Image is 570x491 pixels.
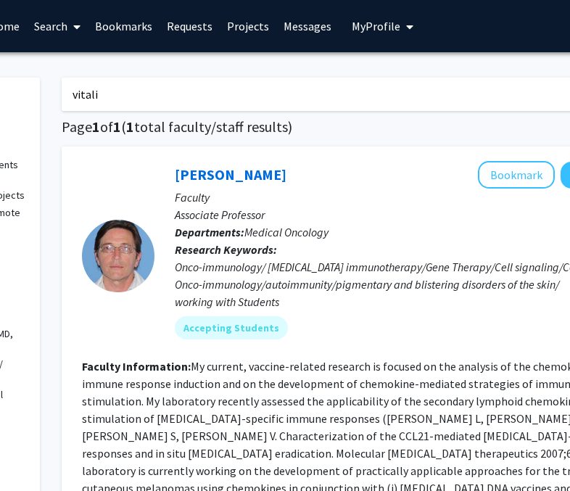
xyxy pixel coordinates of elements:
b: Faculty Information: [82,359,191,374]
a: Requests [160,1,220,51]
a: Bookmarks [88,1,160,51]
span: Medical Oncology [244,225,329,239]
span: 1 [126,117,134,136]
span: 1 [92,117,100,136]
button: Add Vitali Alexeev to Bookmarks [478,161,555,189]
a: Messages [276,1,339,51]
b: Departments: [175,225,244,239]
a: Projects [220,1,276,51]
mat-chip: Accepting Students [175,316,288,339]
span: 1 [113,117,121,136]
span: My Profile [352,19,400,33]
iframe: Chat [11,426,62,480]
a: Search [27,1,88,51]
b: Research Keywords: [175,242,277,257]
a: [PERSON_NAME] [175,165,286,183]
